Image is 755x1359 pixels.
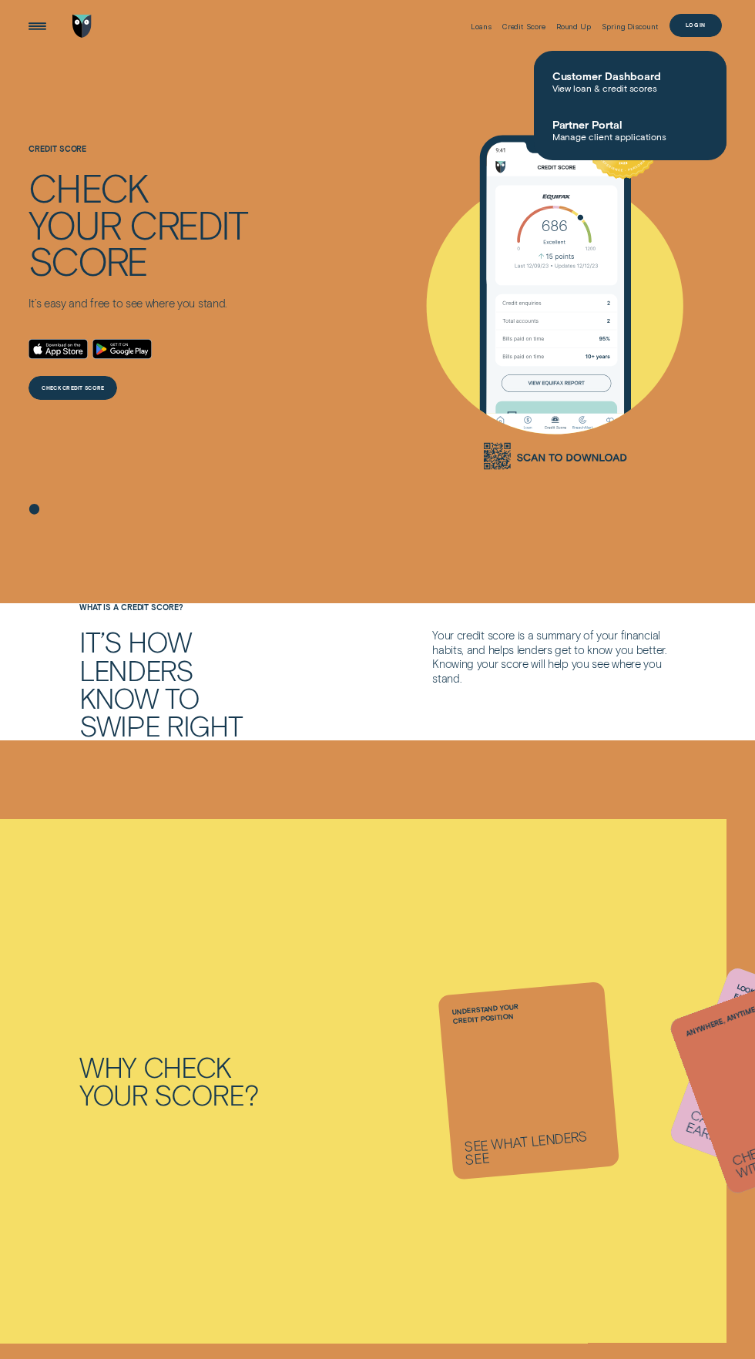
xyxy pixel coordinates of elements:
[502,22,545,31] div: Credit Score
[29,169,148,205] div: Check
[129,206,247,242] div: credit
[686,23,706,28] div: Log in
[556,22,591,31] div: Round Up
[75,603,277,612] h4: What is a Credit Score?
[72,15,92,39] img: Wisr
[79,628,323,740] h2: It’s how lenders know to swipe right
[552,82,708,93] span: View loan & credit scores
[552,131,708,142] span: Manage client applications
[29,242,147,278] div: score
[75,1053,377,1109] h2: Why check your score?
[29,169,247,278] h4: Check your credit score
[552,69,708,82] span: Customer Dashboard
[534,106,726,154] a: Partner PortalManage client applications
[29,296,247,310] p: It’s easy and free to see where you stand.
[25,15,49,39] button: Open Menu
[92,339,152,359] a: Android App on Google Play
[669,14,722,38] button: Log in
[534,57,726,106] a: Customer DashboardView loan & credit scores
[29,145,247,169] h1: Credit Score
[79,1053,373,1109] div: Why check your score?
[471,22,492,31] div: Loans
[29,339,88,359] a: Download on the App Store
[602,22,659,31] div: Spring Discount
[29,376,117,400] a: CHECK CREDIT SCORE
[29,206,120,242] div: your
[428,628,679,685] div: Your credit score is a summary of your financial habits, and helps lenders get to know you better...
[552,118,708,131] span: Partner Portal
